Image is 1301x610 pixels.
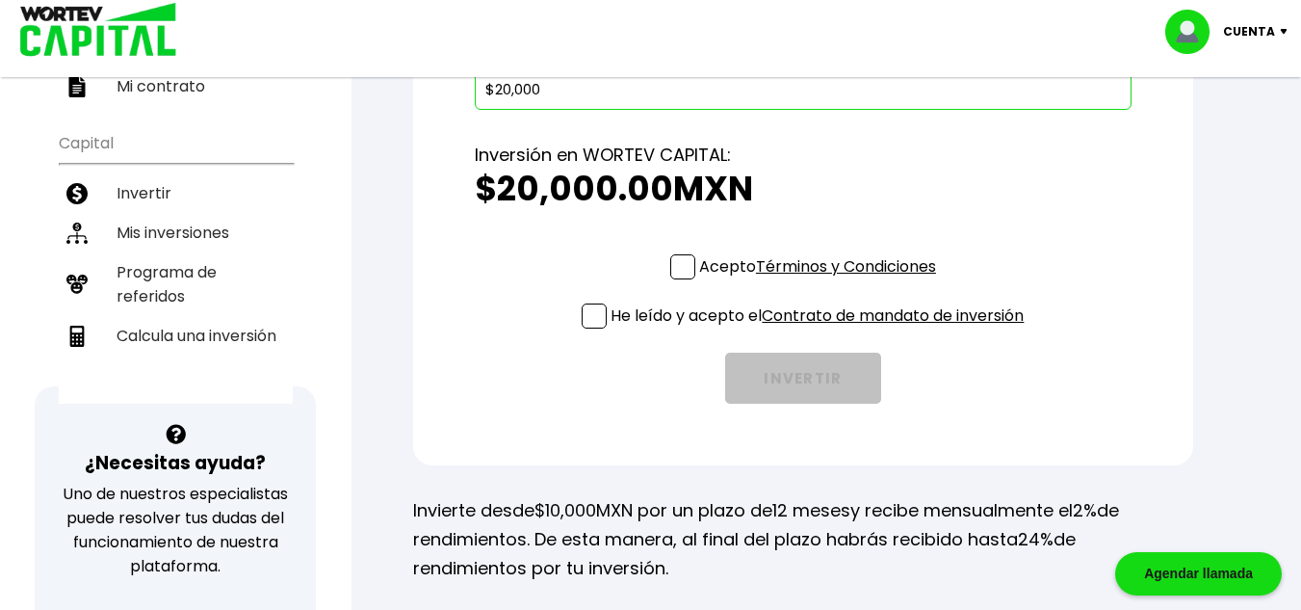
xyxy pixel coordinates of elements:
[66,274,88,295] img: recomiendanos-icon.9b8e9327.svg
[60,482,291,578] p: Uno de nuestros especialistas puede resolver tus dudas del funcionamiento de nuestra plataforma.
[59,213,293,252] a: Mis inversiones
[772,498,850,522] span: 12 meses
[59,252,293,316] a: Programa de referidos
[66,76,88,97] img: contrato-icon.f2db500c.svg
[475,141,1132,170] p: Inversión en WORTEV CAPITAL:
[1223,17,1275,46] p: Cuenta
[611,304,1024,328] p: He leído y acepto el
[1115,552,1282,596] div: Agendar llamada
[66,183,88,204] img: invertir-icon.b3b967d7.svg
[59,121,293,404] ul: Capital
[1018,527,1054,551] span: 24%
[475,170,1132,208] h2: $20,000.00 MXN
[59,316,293,356] a: Calcula una inversión
[762,305,1024,327] a: Contrato de mandato de inversión
[59,173,293,213] a: Invertir
[725,353,881,404] button: INVERTIR
[413,496,1193,583] p: Invierte desde MXN por un plazo de y recibe mensualmente el de rendimientos. De esta manera, al f...
[66,223,88,244] img: inversiones-icon.6695dc30.svg
[85,449,266,477] h3: ¿Necesitas ayuda?
[1165,10,1223,54] img: profile-image
[699,254,936,278] p: Acepto
[66,326,88,347] img: calculadora-icon.17d418c4.svg
[1073,498,1097,522] span: 2%
[534,498,596,522] span: $10,000
[1275,29,1301,35] img: icon-down
[756,255,936,278] a: Términos y Condiciones
[59,66,293,106] a: Mi contrato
